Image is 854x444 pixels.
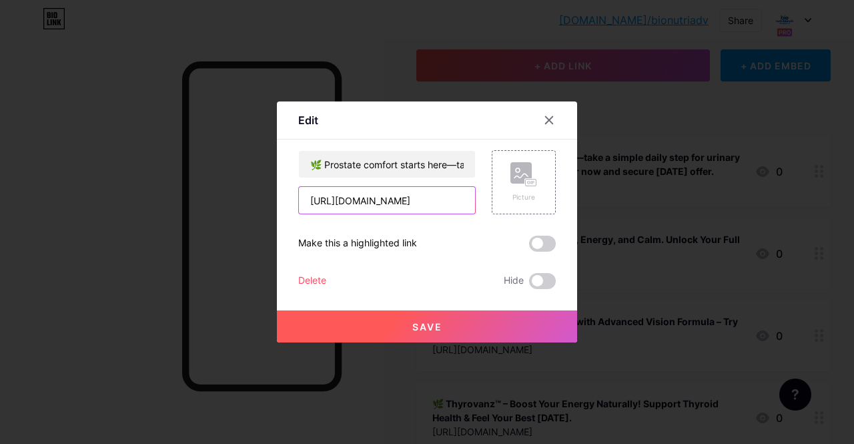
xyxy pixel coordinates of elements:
input: Title [299,151,475,178]
button: Save [277,310,577,343]
input: URL [299,187,475,214]
div: Edit [298,112,318,128]
span: Save [412,321,442,332]
span: Hide [504,273,524,289]
div: Picture [510,192,537,202]
div: Delete [298,273,326,289]
div: Make this a highlighted link [298,236,417,252]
